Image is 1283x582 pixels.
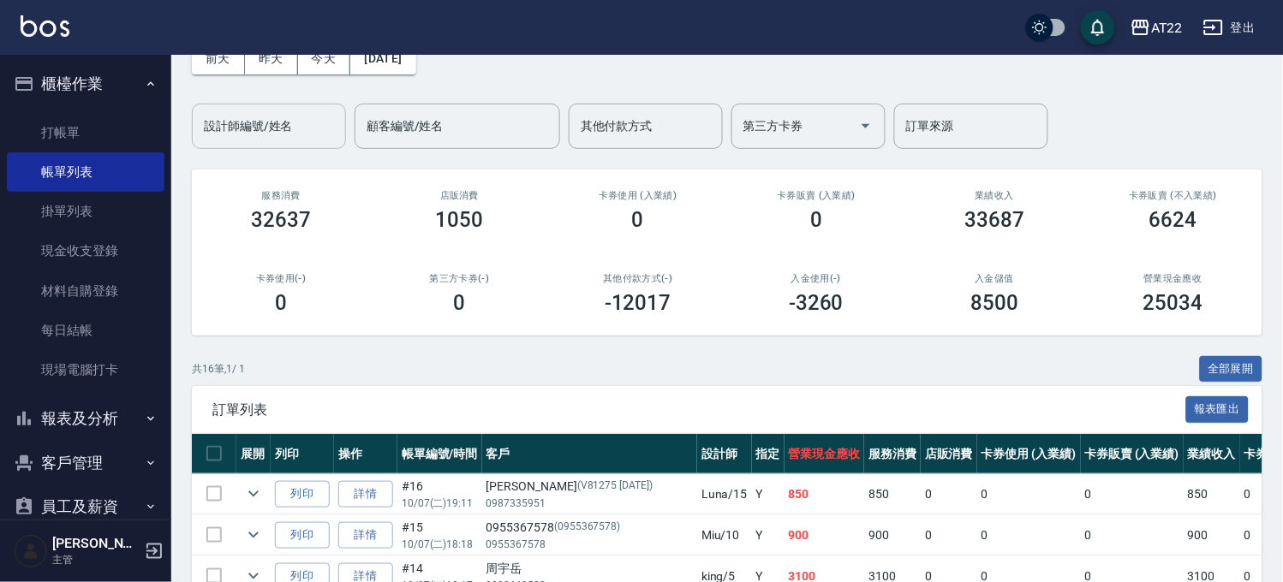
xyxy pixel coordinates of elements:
th: 店販消費 [921,434,977,474]
td: 0 [921,474,977,514]
button: save [1081,10,1115,45]
button: [DATE] [350,43,415,74]
th: 業績收入 [1184,434,1240,474]
h3: 0 [454,291,466,315]
h2: 卡券販賣 (入業績) [748,190,885,201]
h3: 服務消費 [212,190,349,201]
th: 服務消費 [864,434,921,474]
h2: 卡券使用 (入業績) [570,190,707,201]
h3: 0 [632,208,644,232]
th: 卡券使用 (入業績) [977,434,1081,474]
img: Logo [21,15,69,37]
td: 0 [977,474,1081,514]
a: 詳情 [338,481,393,508]
h2: 店販消費 [391,190,528,201]
img: Person [14,534,48,568]
td: 900 [864,515,921,555]
h3: 25034 [1143,291,1203,315]
th: 帳單編號/時間 [397,434,482,474]
th: 營業現金應收 [785,434,865,474]
h2: 卡券販賣 (不入業績) [1105,190,1242,201]
button: 前天 [192,43,245,74]
span: 訂單列表 [212,401,1186,419]
div: 0955367578 [486,519,693,537]
td: #15 [397,515,482,555]
button: 列印 [275,522,330,549]
td: 0 [921,515,977,555]
button: 全部展開 [1200,356,1263,383]
h3: 33687 [965,208,1025,232]
th: 操作 [334,434,397,474]
td: 850 [785,474,865,514]
h5: [PERSON_NAME] [52,535,140,552]
a: 帳單列表 [7,152,164,192]
button: 列印 [275,481,330,508]
td: #16 [397,474,482,514]
button: 報表及分析 [7,396,164,441]
button: 昨天 [245,43,298,74]
td: 0 [1081,474,1185,514]
button: 今天 [298,43,351,74]
h2: 入金儲值 [926,273,1063,284]
h2: 營業現金應收 [1105,273,1242,284]
th: 客戶 [482,434,697,474]
div: 周宇岳 [486,560,693,578]
button: 報表匯出 [1186,396,1250,423]
td: 0 [1081,515,1185,555]
a: 詳情 [338,522,393,549]
td: 900 [1184,515,1240,555]
td: Y [752,515,785,555]
td: 900 [785,515,865,555]
h3: 8500 [971,291,1019,315]
p: (V81275 [DATE]) [577,478,653,496]
th: 指定 [752,434,785,474]
button: 員工及薪資 [7,484,164,529]
td: 850 [864,474,921,514]
h2: 入金使用(-) [748,273,885,284]
div: AT22 [1151,17,1183,39]
button: 登出 [1196,12,1262,44]
h3: -3260 [789,291,844,315]
h2: 其他付款方式(-) [570,273,707,284]
td: Miu /10 [697,515,752,555]
h3: 32637 [251,208,311,232]
button: AT22 [1124,10,1190,45]
th: 列印 [271,434,334,474]
h3: 0 [275,291,287,315]
h3: 0 [810,208,822,232]
p: 共 16 筆, 1 / 1 [192,361,245,377]
td: Y [752,474,785,514]
h2: 第三方卡券(-) [391,273,528,284]
a: 打帳單 [7,113,164,152]
p: 10/07 (二) 19:11 [402,496,478,511]
a: 現金收支登錄 [7,231,164,270]
p: 10/07 (二) 18:18 [402,537,478,552]
a: 報表匯出 [1186,401,1250,417]
a: 每日結帳 [7,311,164,350]
p: 主管 [52,552,140,567]
h3: 6624 [1149,208,1197,232]
a: 掛單列表 [7,192,164,231]
h3: 1050 [436,208,484,232]
td: 0 [977,515,1081,555]
th: 卡券販賣 (入業績) [1081,434,1185,474]
div: [PERSON_NAME] [486,478,693,496]
button: Open [852,112,880,140]
th: 展開 [236,434,271,474]
h3: -12017 [605,291,671,315]
h2: 業績收入 [926,190,1063,201]
p: (0955367578) [554,519,621,537]
button: 櫃檯作業 [7,62,164,106]
p: 0987335951 [486,496,693,511]
a: 現場電腦打卡 [7,350,164,389]
td: Luna /15 [697,474,752,514]
a: 材料自購登錄 [7,271,164,311]
th: 設計師 [697,434,752,474]
td: 850 [1184,474,1240,514]
button: 客戶管理 [7,441,164,485]
button: expand row [241,481,266,507]
h2: 卡券使用(-) [212,273,349,284]
p: 0955367578 [486,537,693,552]
button: expand row [241,522,266,548]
